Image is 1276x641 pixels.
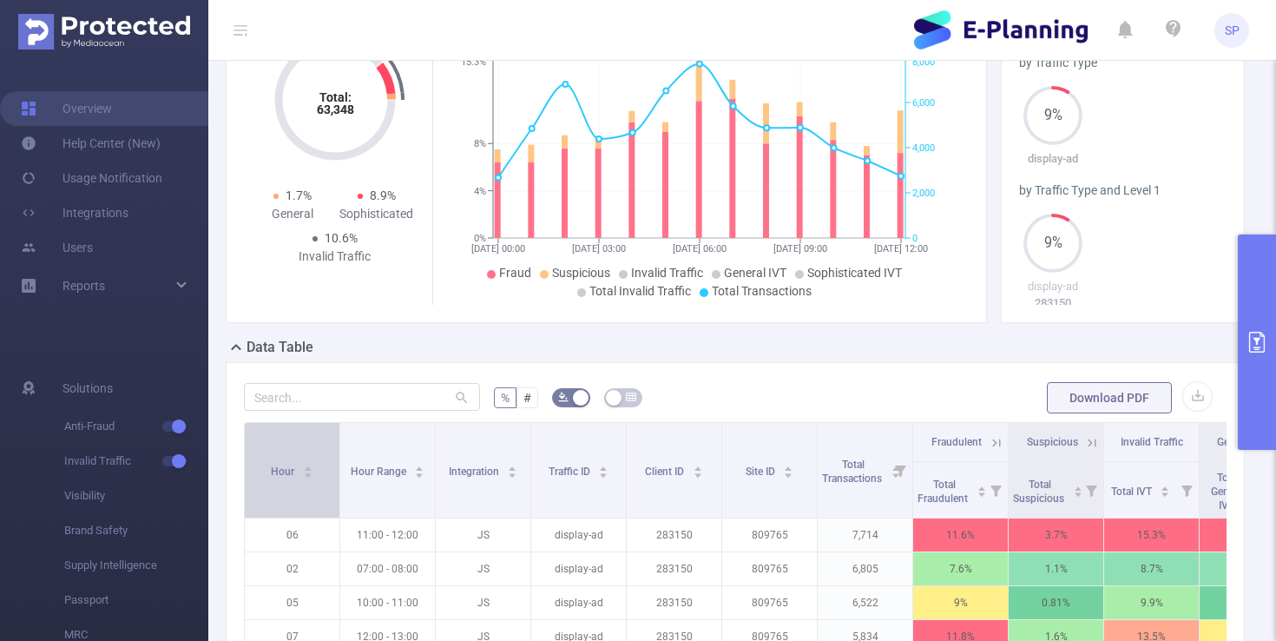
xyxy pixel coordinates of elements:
[1023,109,1082,122] span: 9%
[508,471,517,476] i: icon: caret-down
[64,444,208,479] span: Invalid Traffic
[251,205,335,223] div: General
[1079,462,1103,518] i: Filter menu
[1023,236,1082,250] span: 9%
[64,479,208,513] span: Visibility
[773,243,827,254] tspan: [DATE] 09:00
[818,586,912,619] p: 6,522
[1111,486,1154,498] span: Total IVT
[1019,150,1089,168] p: display-ad
[474,138,486,149] tspan: 8%
[21,195,128,230] a: Integrations
[64,583,208,618] span: Passport
[474,186,486,197] tspan: 4%
[1161,490,1170,495] i: icon: caret-down
[507,464,517,474] div: Sort
[874,243,928,254] tspan: [DATE] 12:00
[693,464,702,469] i: icon: caret-up
[1019,182,1227,200] div: by Traffic Type and Level 1
[18,14,190,50] img: Protected Media
[340,586,435,619] p: 10:00 - 11:00
[471,243,525,254] tspan: [DATE] 00:00
[631,266,703,280] span: Invalid Traffic
[807,266,902,280] span: Sophisticated IVT
[626,392,636,402] i: icon: table
[62,268,105,303] a: Reports
[913,519,1008,552] p: 11.6%
[913,586,1008,619] p: 9%
[62,371,113,406] span: Solutions
[245,552,339,585] p: 02
[746,466,778,478] span: Site ID
[627,519,721,552] p: 283150
[818,519,912,552] p: 7,714
[1013,479,1067,505] span: Total Suspicious
[599,464,608,469] i: icon: caret-up
[335,205,419,223] div: Sophisticated
[645,466,687,478] span: Client ID
[325,231,358,245] span: 10.6%
[1217,436,1270,448] span: General IVT
[1009,586,1103,619] p: 0.81%
[316,102,353,116] tspan: 63,348
[271,466,297,478] span: Hour
[1225,13,1240,48] span: SP
[414,464,424,474] div: Sort
[888,423,912,518] i: Filter menu
[474,233,486,244] tspan: 0%
[598,464,608,474] div: Sort
[913,552,1008,585] p: 7.6%
[1174,462,1199,518] i: Filter menu
[1019,294,1089,312] p: 283150
[977,484,987,494] div: Sort
[627,586,721,619] p: 283150
[722,519,817,552] p: 809765
[589,284,691,298] span: Total Invalid Traffic
[21,230,93,265] a: Users
[499,266,531,280] span: Fraud
[784,471,793,476] i: icon: caret-down
[21,161,162,195] a: Usage Notification
[1160,484,1170,494] div: Sort
[293,248,377,266] div: Invalid Traffic
[722,552,817,585] p: 809765
[931,436,982,448] span: Fraudulent
[912,188,935,199] tspan: 2,000
[436,552,530,585] p: JS
[1104,552,1199,585] p: 8.7%
[552,266,610,280] span: Suspicious
[722,586,817,619] p: 809765
[370,188,396,202] span: 8.9%
[784,464,793,469] i: icon: caret-up
[912,233,918,244] tspan: 0
[531,586,626,619] p: display-ad
[1211,472,1246,512] span: Total General IVT
[436,519,530,552] p: JS
[64,548,208,583] span: Supply Intelligence
[1009,552,1103,585] p: 1.1%
[1027,436,1078,448] span: Suspicious
[724,266,786,280] span: General IVT
[599,471,608,476] i: icon: caret-down
[303,471,312,476] i: icon: caret-down
[818,552,912,585] p: 6,805
[531,519,626,552] p: display-ad
[340,519,435,552] p: 11:00 - 12:00
[912,142,935,154] tspan: 4,000
[449,466,502,478] span: Integration
[415,464,424,469] i: icon: caret-up
[1073,484,1083,494] div: Sort
[549,466,593,478] span: Traffic ID
[286,188,312,202] span: 1.7%
[244,383,480,411] input: Search...
[673,243,727,254] tspan: [DATE] 06:00
[1121,436,1183,448] span: Invalid Traffic
[558,392,569,402] i: icon: bg-colors
[712,284,812,298] span: Total Transactions
[912,97,935,109] tspan: 6,000
[62,279,105,293] span: Reports
[693,464,703,474] div: Sort
[21,91,112,126] a: Overview
[303,464,312,469] i: icon: caret-up
[1009,519,1103,552] p: 3.7%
